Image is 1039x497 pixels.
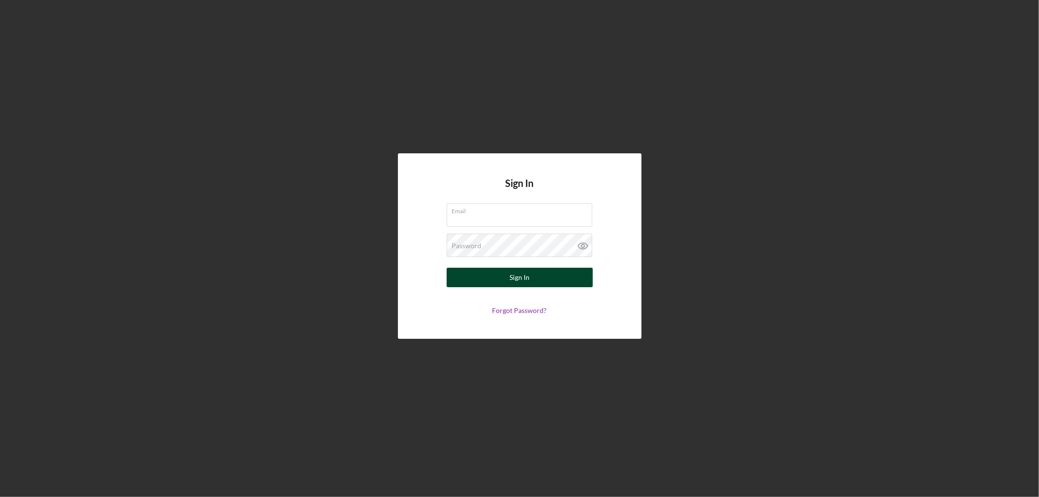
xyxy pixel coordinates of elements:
[510,268,529,287] div: Sign In
[452,204,592,215] label: Email
[452,242,482,250] label: Password
[492,306,547,314] a: Forgot Password?
[447,268,593,287] button: Sign In
[506,178,534,203] h4: Sign In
